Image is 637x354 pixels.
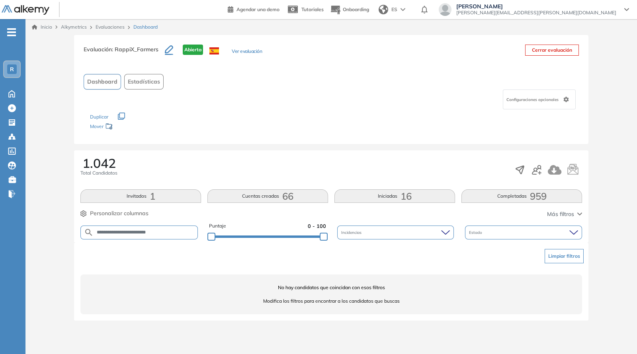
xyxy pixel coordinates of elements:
span: ES [391,6,397,13]
button: Ver evaluación [232,48,262,56]
button: Cuentas creadas66 [207,189,328,203]
span: Total Candidatos [80,169,117,177]
a: Inicio [32,23,52,31]
span: Tutoriales [301,6,324,12]
a: Evaluaciones [96,24,125,30]
button: Limpiar filtros [545,249,584,263]
span: Personalizar columnas [90,209,149,218]
button: Iniciadas16 [334,189,455,203]
span: No hay candidatos que coincidan con esos filtros [80,284,582,291]
i: - [7,31,16,33]
span: Puntaje [209,222,226,230]
button: Onboarding [330,1,369,18]
span: 1.042 [82,157,116,169]
div: Mover [90,120,170,134]
span: Dashboard [133,23,158,31]
span: Más filtros [547,210,574,218]
span: Modifica los filtros para encontrar a los candidatos que buscas [80,298,582,305]
h3: Evaluación [84,45,165,61]
span: [PERSON_NAME][EMAIL_ADDRESS][PERSON_NAME][DOMAIN_NAME] [456,10,616,16]
button: Cerrar evaluación [525,45,579,56]
img: arrow [401,8,405,11]
span: Incidencias [341,230,363,235]
span: : RappiX_Farmers [112,46,158,53]
span: Configuraciones opcionales [506,97,560,103]
div: Incidencias [337,226,454,239]
button: Dashboard [84,74,121,89]
span: [PERSON_NAME] [456,3,616,10]
button: Estadísticas [124,74,164,89]
div: Configuraciones opcionales [503,89,576,109]
span: Abierta [183,45,203,55]
span: Alkymetrics [61,24,87,30]
button: Personalizar columnas [80,209,149,218]
a: Agendar una demo [228,4,279,14]
button: Completadas959 [461,189,582,203]
span: Dashboard [87,78,117,86]
img: SEARCH_ALT [84,228,94,237]
span: Estadísticas [128,78,160,86]
span: Estado [469,230,484,235]
img: world [379,5,388,14]
span: 0 - 100 [308,222,326,230]
div: Estado [465,226,582,239]
span: Duplicar [90,114,108,120]
img: ESP [209,47,219,54]
img: Logo [2,5,49,15]
span: Agendar una demo [236,6,279,12]
span: Onboarding [343,6,369,12]
span: R [10,66,14,72]
button: Invitados1 [80,189,201,203]
button: Más filtros [547,210,582,218]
